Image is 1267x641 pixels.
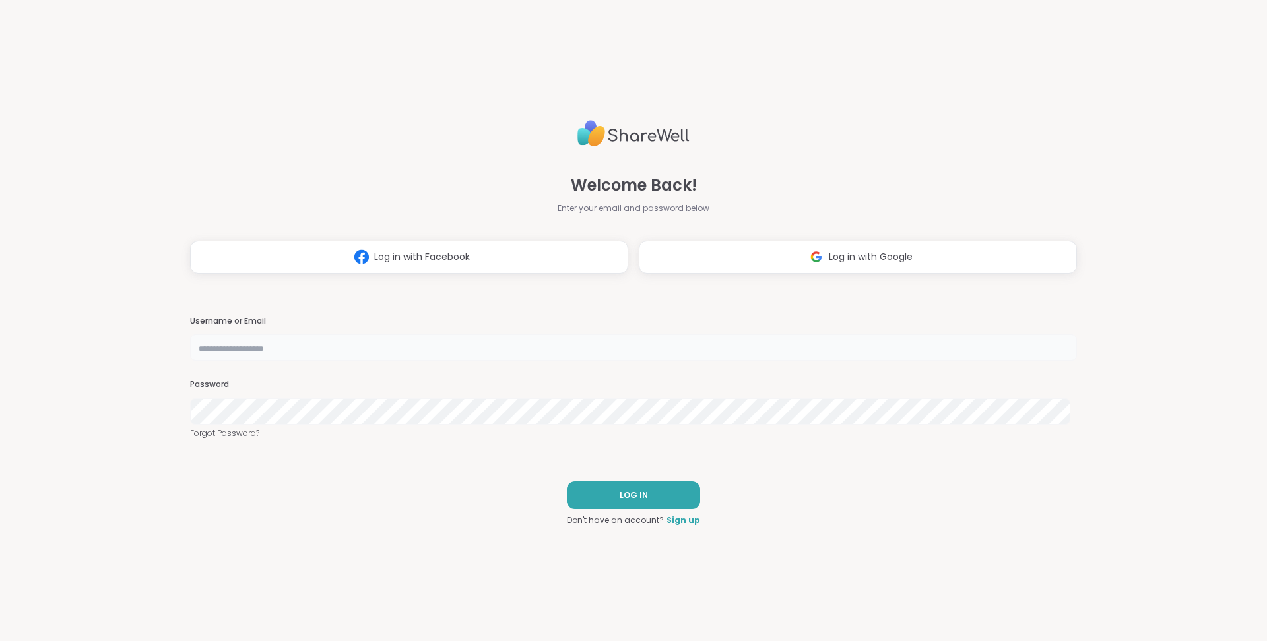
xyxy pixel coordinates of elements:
[620,489,648,501] span: LOG IN
[190,427,1077,439] a: Forgot Password?
[567,514,664,526] span: Don't have an account?
[190,316,1077,327] h3: Username or Email
[190,241,628,274] button: Log in with Facebook
[567,481,700,509] button: LOG IN
[639,241,1077,274] button: Log in with Google
[666,514,700,526] a: Sign up
[349,245,374,269] img: ShareWell Logomark
[829,250,913,264] span: Log in with Google
[804,245,829,269] img: ShareWell Logomark
[190,379,1077,390] h3: Password
[571,173,697,197] span: Welcome Back!
[558,202,709,214] span: Enter your email and password below
[374,250,470,264] span: Log in with Facebook
[577,115,690,152] img: ShareWell Logo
